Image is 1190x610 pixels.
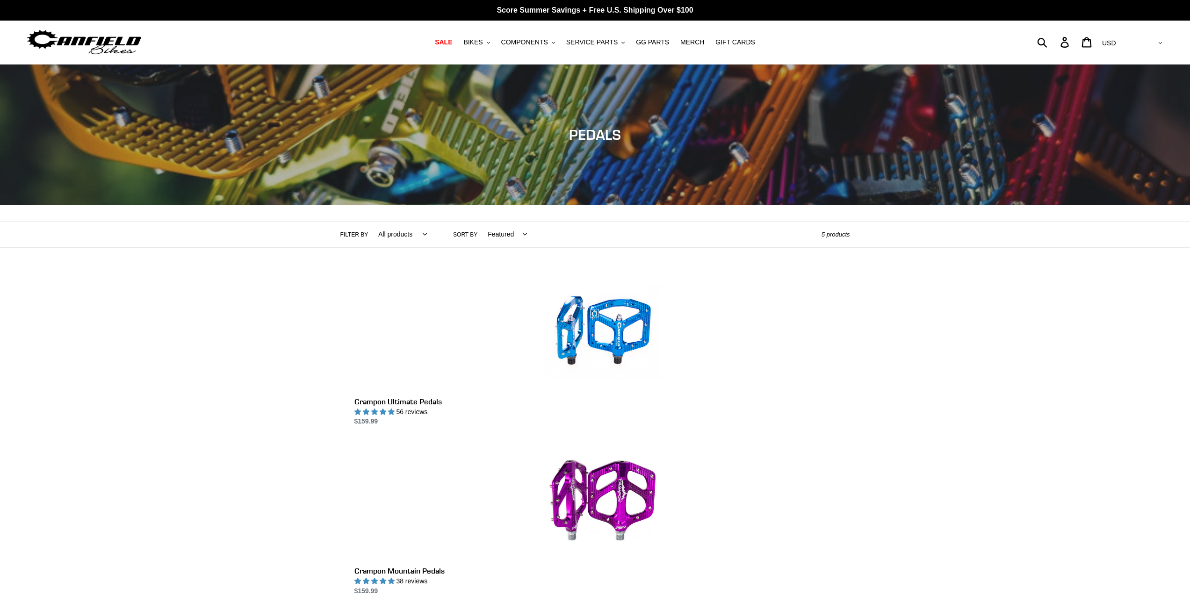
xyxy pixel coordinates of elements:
span: BIKES [463,38,483,46]
img: Canfield Bikes [26,28,143,57]
span: GIFT CARDS [715,38,755,46]
span: COMPONENTS [501,38,548,46]
label: Filter by [340,230,368,239]
span: MERCH [680,38,704,46]
a: SALE [430,36,457,49]
label: Sort by [453,230,477,239]
span: SERVICE PARTS [566,38,618,46]
input: Search [1042,32,1066,52]
span: SALE [435,38,452,46]
a: GG PARTS [631,36,674,49]
span: 5 products [822,231,850,238]
button: SERVICE PARTS [562,36,629,49]
button: BIKES [459,36,494,49]
span: PEDALS [569,126,621,143]
span: GG PARTS [636,38,669,46]
a: MERCH [676,36,709,49]
a: GIFT CARDS [711,36,760,49]
button: COMPONENTS [497,36,560,49]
